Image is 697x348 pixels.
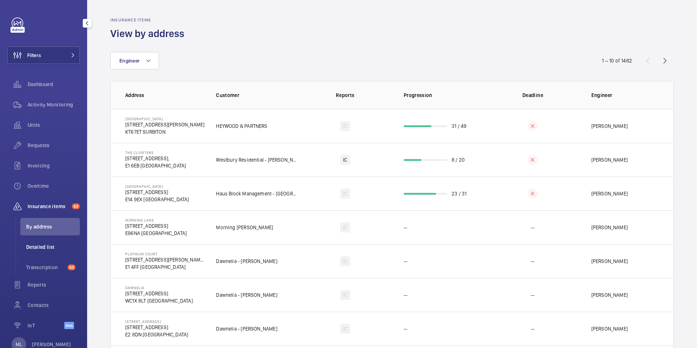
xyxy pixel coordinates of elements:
[340,121,350,131] div: IC
[591,325,628,332] p: [PERSON_NAME]
[340,256,350,266] div: IC
[28,101,80,108] span: Activity Monitoring
[72,203,80,209] span: 43
[404,291,407,299] p: --
[125,252,204,256] p: Platinum Court
[125,162,186,169] p: E1 6EB [GEOGRAPHIC_DATA]
[340,290,350,300] div: IC
[216,190,298,197] p: Haus Block Management - [GEOGRAPHIC_DATA]
[32,341,71,348] p: [PERSON_NAME]
[531,325,534,332] p: --
[28,302,80,309] span: Contacts
[591,224,628,231] p: [PERSON_NAME]
[216,224,273,231] p: Morning [PERSON_NAME]
[28,322,64,329] span: IoT
[591,92,659,99] p: Engineer
[125,196,189,203] p: E14 9EX [GEOGRAPHIC_DATA]
[16,341,22,348] p: ML
[125,117,204,121] p: [GEOGRAPHIC_DATA]
[404,258,407,265] p: --
[531,291,534,299] p: --
[340,324,350,334] div: IC
[491,92,574,99] p: Deadline
[125,263,204,271] p: E1 4FF [GEOGRAPHIC_DATA]
[110,52,159,69] button: Engineer
[404,224,407,231] p: --
[216,122,267,130] p: HEYWOOD & PARTNERS
[125,155,186,162] p: [STREET_ADDRESS],
[26,264,65,271] span: Transcription
[125,324,188,331] p: [STREET_ADDRESS]
[216,156,298,163] p: Westbury Residential - [PERSON_NAME]
[119,58,140,64] span: Engineer
[216,258,277,265] p: Dawnelia - [PERSON_NAME]
[591,258,628,265] p: [PERSON_NAME]
[602,57,632,64] div: 1 – 10 of 1482
[28,182,80,190] span: Overtime
[591,156,628,163] p: [PERSON_NAME]
[404,92,486,99] p: Progression
[28,121,80,129] span: Units
[125,92,204,99] p: Address
[28,81,80,88] span: Dashboard
[216,325,277,332] p: Dawnelia - [PERSON_NAME]
[28,203,69,210] span: Insurance items
[125,218,187,222] p: Morning Lane
[125,230,187,237] p: E96NA [GEOGRAPHIC_DATA]
[26,223,80,230] span: By address
[125,297,193,304] p: WC1X 8LT [GEOGRAPHIC_DATA]
[64,322,74,329] span: Beta
[216,291,277,299] p: Dawnelia - [PERSON_NAME]
[68,264,76,270] span: 43
[531,224,534,231] p: --
[125,256,204,263] p: [STREET_ADDRESS][PERSON_NAME],
[125,189,189,196] p: [STREET_ADDRESS]
[110,17,189,23] h2: Insurance items
[28,142,80,149] span: Requests
[125,222,187,230] p: [STREET_ADDRESS]
[125,331,188,338] p: E2 8DN [GEOGRAPHIC_DATA]
[404,325,407,332] p: --
[125,150,186,155] p: The Cloisters
[28,162,80,169] span: Invoicing
[125,128,204,135] p: KT67ET SURBITON
[125,286,193,290] p: Dawnelia
[216,92,298,99] p: Customer
[26,243,80,251] span: Detailed list
[27,52,41,59] span: Filters
[452,156,465,163] p: 8 / 20
[110,27,189,40] h1: View by address
[591,122,628,130] p: [PERSON_NAME]
[125,319,188,324] p: [STREET_ADDRESS]
[340,155,350,165] div: IC
[28,281,80,288] span: Reports
[340,189,350,199] div: IC
[125,184,189,189] p: [GEOGRAPHIC_DATA]
[7,46,80,64] button: Filters
[531,258,534,265] p: --
[452,190,466,197] p: 23 / 31
[125,290,193,297] p: [STREET_ADDRESS]
[591,291,628,299] p: [PERSON_NAME]
[125,121,204,128] p: [STREET_ADDRESS][PERSON_NAME]
[303,92,387,99] p: Reports
[591,190,628,197] p: [PERSON_NAME]
[452,122,466,130] p: 31 / 49
[340,222,350,232] div: IC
